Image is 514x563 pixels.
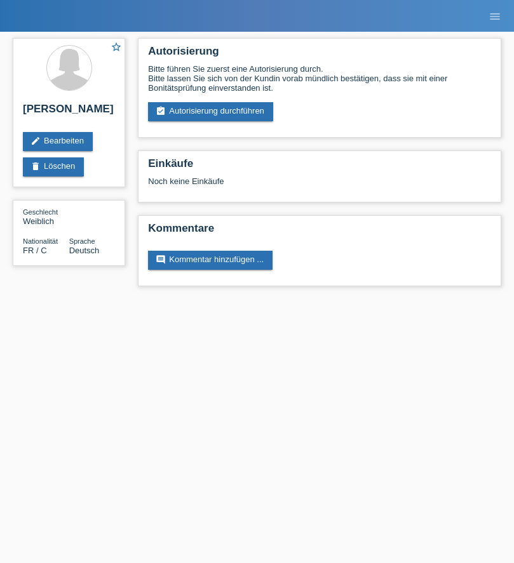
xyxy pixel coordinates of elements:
h2: [PERSON_NAME] [23,103,115,122]
span: Frankreich / C / 13.08.2013 [23,246,47,255]
i: menu [489,10,501,23]
a: deleteLöschen [23,157,84,176]
h2: Kommentare [148,222,491,241]
a: assignment_turned_inAutorisierung durchführen [148,102,273,121]
i: assignment_turned_in [156,106,166,116]
h2: Einkäufe [148,157,491,176]
div: Noch keine Einkäufe [148,176,491,195]
i: edit [30,136,41,146]
span: Nationalität [23,237,58,245]
span: Sprache [69,237,95,245]
a: menu [482,12,508,20]
div: Bitte führen Sie zuerst eine Autorisierung durch. Bitte lassen Sie sich von der Kundin vorab münd... [148,64,491,93]
a: star_border [111,41,122,55]
div: Weiblich [23,207,69,226]
a: commentKommentar hinzufügen ... [148,251,273,270]
h2: Autorisierung [148,45,491,64]
span: Deutsch [69,246,100,255]
i: star_border [111,41,122,53]
span: Geschlecht [23,208,58,216]
i: delete [30,161,41,171]
i: comment [156,255,166,265]
a: editBearbeiten [23,132,93,151]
